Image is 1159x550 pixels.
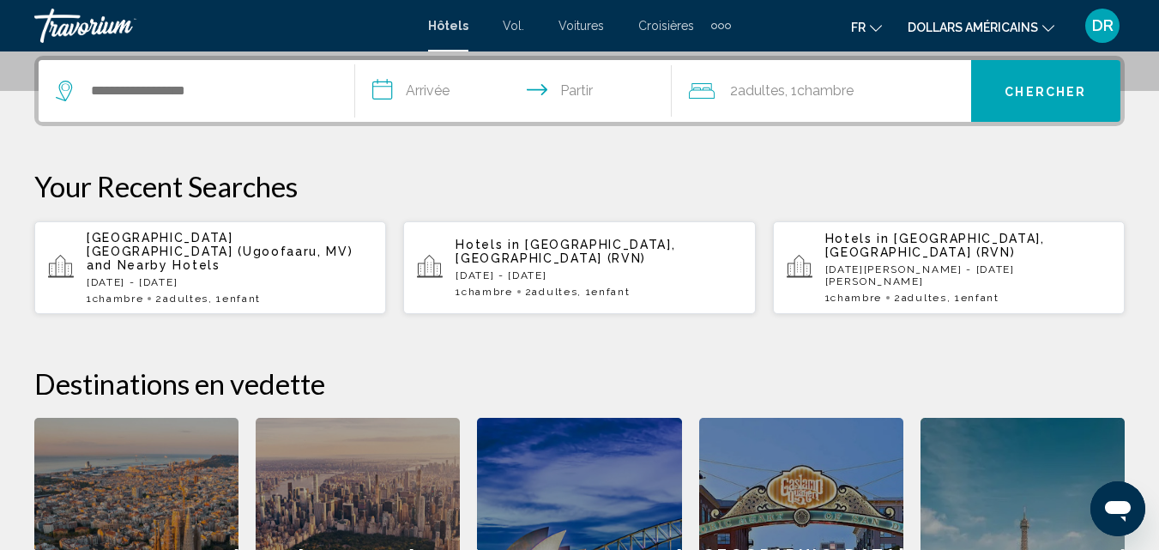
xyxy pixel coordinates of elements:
[222,293,261,305] span: Enfant
[503,19,524,33] a: Vol.
[34,9,411,43] a: Travorium
[34,169,1125,203] p: Your Recent Searches
[947,292,999,304] span: , 1
[785,82,797,99] font: , 1
[902,292,947,304] span: Adultes
[638,19,694,33] a: Croisières
[355,60,672,122] button: Dates d'arrivée et de départ
[34,366,1125,401] h2: Destinations en vedette
[851,21,866,34] font: fr
[1090,481,1145,536] iframe: Bouton de lancement de la fenêtre de messagerie
[456,238,675,265] span: [GEOGRAPHIC_DATA], [GEOGRAPHIC_DATA] (RVN)
[825,263,1111,287] p: [DATE][PERSON_NAME] - [DATE][PERSON_NAME]
[155,293,208,305] span: 2
[591,286,630,298] span: Enfant
[672,60,971,122] button: Voyageurs : 2 adultes, 0 enfants
[456,269,741,281] p: [DATE] - [DATE]
[87,258,220,272] span: and Nearby Hotels
[730,82,738,99] font: 2
[908,15,1054,39] button: Changer de devise
[825,232,1045,259] span: [GEOGRAPHIC_DATA], [GEOGRAPHIC_DATA] (RVN)
[773,221,1125,315] button: Hotels in [GEOGRAPHIC_DATA], [GEOGRAPHIC_DATA] (RVN)[DATE][PERSON_NAME] - [DATE][PERSON_NAME]1Cha...
[462,286,513,298] span: Chambre
[577,286,630,298] span: , 1
[711,12,731,39] button: Éléments de navigation supplémentaires
[908,21,1038,34] font: dollars américains
[971,60,1120,122] button: Chercher
[825,232,890,245] span: Hotels in
[456,238,520,251] span: Hotels in
[851,15,882,39] button: Changer de langue
[532,286,577,298] span: Adultes
[39,60,1120,122] div: Widget de recherche
[403,221,755,315] button: Hotels in [GEOGRAPHIC_DATA], [GEOGRAPHIC_DATA] (RVN)[DATE] - [DATE]1Chambre2Adultes, 1Enfant
[961,292,999,304] span: Enfant
[456,286,512,298] span: 1
[894,292,946,304] span: 2
[830,292,882,304] span: Chambre
[1005,85,1086,99] font: Chercher
[1080,8,1125,44] button: Menu utilisateur
[738,82,785,99] font: adultes
[208,293,261,305] span: , 1
[87,276,372,288] p: [DATE] - [DATE]
[93,293,144,305] span: Chambre
[825,292,882,304] span: 1
[87,231,353,258] span: [GEOGRAPHIC_DATA] [GEOGRAPHIC_DATA] (Ugoofaaru, MV)
[87,293,143,305] span: 1
[525,286,577,298] span: 2
[558,19,604,33] a: Voitures
[163,293,208,305] span: Adultes
[34,221,386,315] button: [GEOGRAPHIC_DATA] [GEOGRAPHIC_DATA] (Ugoofaaru, MV) and Nearby Hotels[DATE] - [DATE]1Chambre2Adul...
[428,19,468,33] a: Hôtels
[1092,16,1114,34] font: DR
[797,82,854,99] font: Chambre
